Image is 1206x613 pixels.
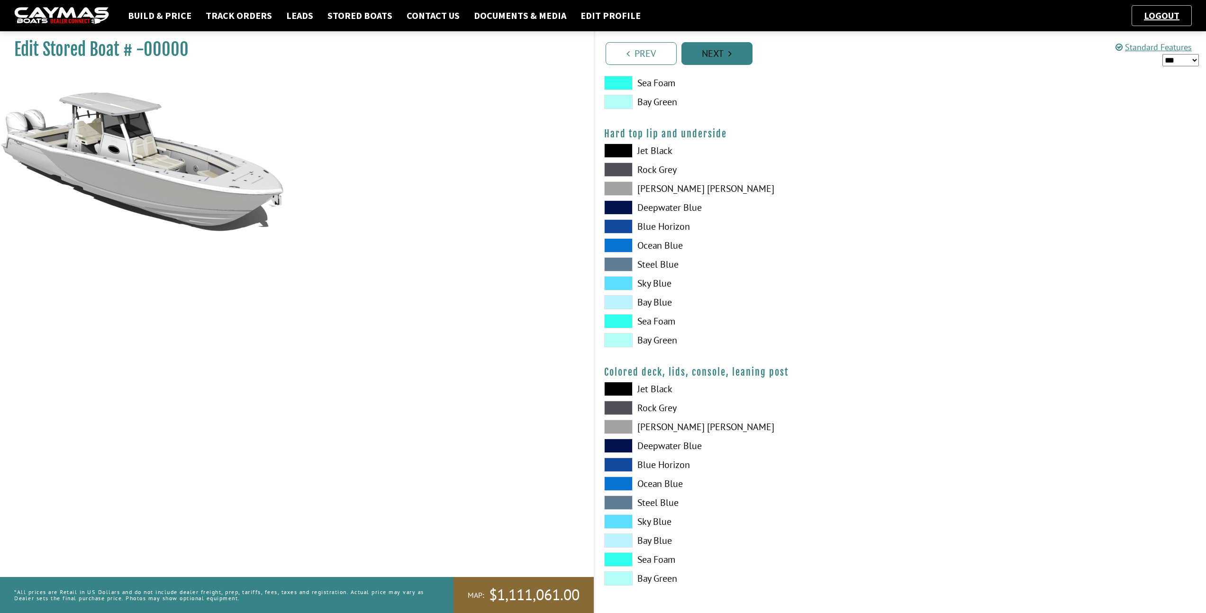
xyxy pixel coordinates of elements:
label: Bay Blue [604,533,891,548]
label: Sky Blue [604,276,891,290]
label: Bay Blue [604,295,891,309]
label: Rock Grey [604,401,891,415]
h4: Hard top lip and underside [604,128,1197,140]
label: Blue Horizon [604,219,891,234]
a: Leads [281,9,318,22]
label: [PERSON_NAME] [PERSON_NAME] [604,420,891,434]
label: Ocean Blue [604,477,891,491]
a: Logout [1139,9,1184,21]
p: *All prices are Retail in US Dollars and do not include dealer freight, prep, tariffs, fees, taxe... [14,584,432,606]
label: Blue Horizon [604,458,891,472]
label: Jet Black [604,144,891,158]
a: Edit Profile [576,9,645,22]
label: Sea Foam [604,76,891,90]
a: Build & Price [123,9,196,22]
label: Steel Blue [604,257,891,271]
label: Sea Foam [604,552,891,567]
h1: Edit Stored Boat # -00000 [14,39,570,60]
label: Bay Green [604,571,891,586]
img: caymas-dealer-connect-2ed40d3bc7270c1d8d7ffb4b79bf05adc795679939227970def78ec6f6c03838.gif [14,7,109,25]
a: Track Orders [201,9,277,22]
a: Documents & Media [469,9,571,22]
label: Sea Foam [604,314,891,328]
label: Bay Green [604,95,891,109]
label: Steel Blue [604,496,891,510]
label: Deepwater Blue [604,200,891,215]
label: Bay Green [604,333,891,347]
a: Standard Features [1115,42,1192,53]
a: Prev [606,42,677,65]
span: MAP: [468,590,484,600]
a: Contact Us [402,9,464,22]
a: Next [681,42,753,65]
label: Jet Black [604,382,891,396]
label: Rock Grey [604,162,891,177]
label: [PERSON_NAME] [PERSON_NAME] [604,181,891,196]
label: Sky Blue [604,514,891,529]
a: MAP:$1,111,061.00 [453,577,594,613]
label: Deepwater Blue [604,439,891,453]
a: Stored Boats [323,9,397,22]
h4: Colored deck, lids, console, leaning post [604,366,1197,378]
span: $1,111,061.00 [489,585,580,605]
label: Ocean Blue [604,238,891,252]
